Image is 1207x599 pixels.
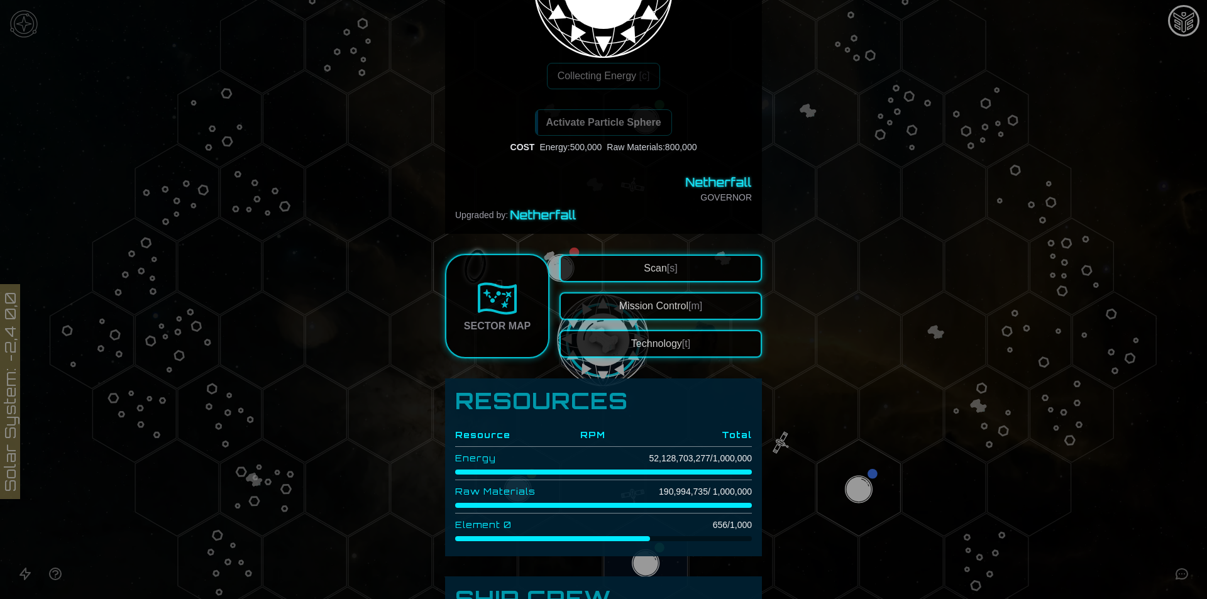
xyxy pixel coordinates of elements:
button: Activate Particle Sphere [535,109,671,136]
span: [m] [688,300,702,311]
button: Collecting Energy [c] [547,63,661,89]
span: [c] [639,70,649,81]
span: [s] [667,263,678,273]
button: Mission Control[m] [559,292,762,320]
h1: Resources [455,388,752,414]
div: Upgraded by: [455,206,752,224]
th: Total [605,424,752,447]
span: Scan [644,263,677,273]
th: Resource [455,424,562,447]
td: Energy [455,447,562,470]
button: Technology[t] [559,330,762,358]
span: Netherfall [510,206,576,224]
td: 190,994,735 / 1,000,000 [605,480,752,503]
img: Sector [477,278,517,319]
td: 656 / 1,000 [605,514,752,537]
div: Energy : 500,000 [539,141,602,153]
div: GOVERNOR [455,173,752,204]
td: Element 0 [455,514,562,537]
div: Raw Materials : 800,000 [607,141,697,153]
td: 52,128,703,277 / 1,000,000 [605,447,752,470]
th: RPM [562,424,605,447]
span: Activate Particle Sphere [546,117,661,128]
div: COST [510,141,535,153]
span: Netherfall [686,173,752,191]
button: Scan[s] [559,255,762,282]
td: Raw Materials [455,480,562,503]
div: Sector Map [464,319,531,334]
a: Sector Map [445,254,549,358]
span: [t] [682,338,690,349]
